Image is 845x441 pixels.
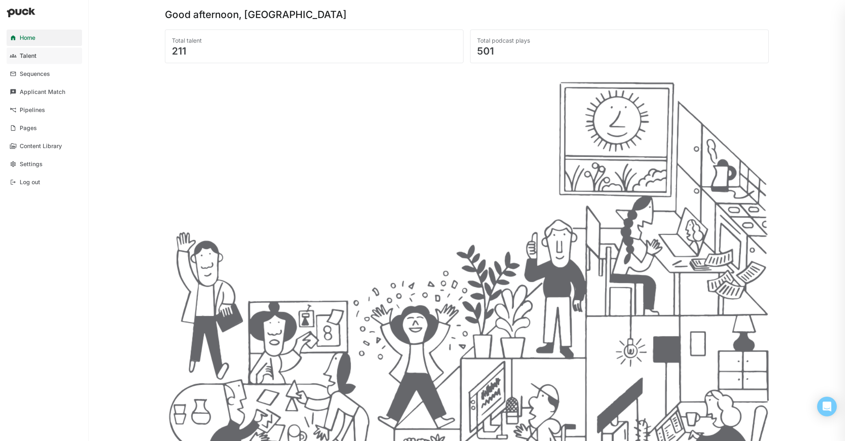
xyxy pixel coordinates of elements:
div: Open Intercom Messenger [817,397,837,416]
div: Applicant Match [20,89,65,96]
div: Pipelines [20,107,45,114]
div: 211 [172,46,457,56]
a: Pages [7,120,82,136]
div: Pages [20,125,37,132]
div: 501 [477,46,762,56]
div: Good afternoon, [GEOGRAPHIC_DATA] [165,10,347,20]
a: Home [7,30,82,46]
a: Talent [7,48,82,64]
a: Settings [7,156,82,172]
div: Settings [20,161,43,168]
div: Sequences [20,71,50,78]
div: Total podcast plays [477,37,762,45]
div: Talent [20,53,37,59]
a: Pipelines [7,102,82,118]
a: Content Library [7,138,82,154]
a: Sequences [7,66,82,82]
a: Applicant Match [7,84,82,100]
div: Total talent [172,37,457,45]
div: Content Library [20,143,62,150]
div: Log out [20,179,40,186]
div: Home [20,34,35,41]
